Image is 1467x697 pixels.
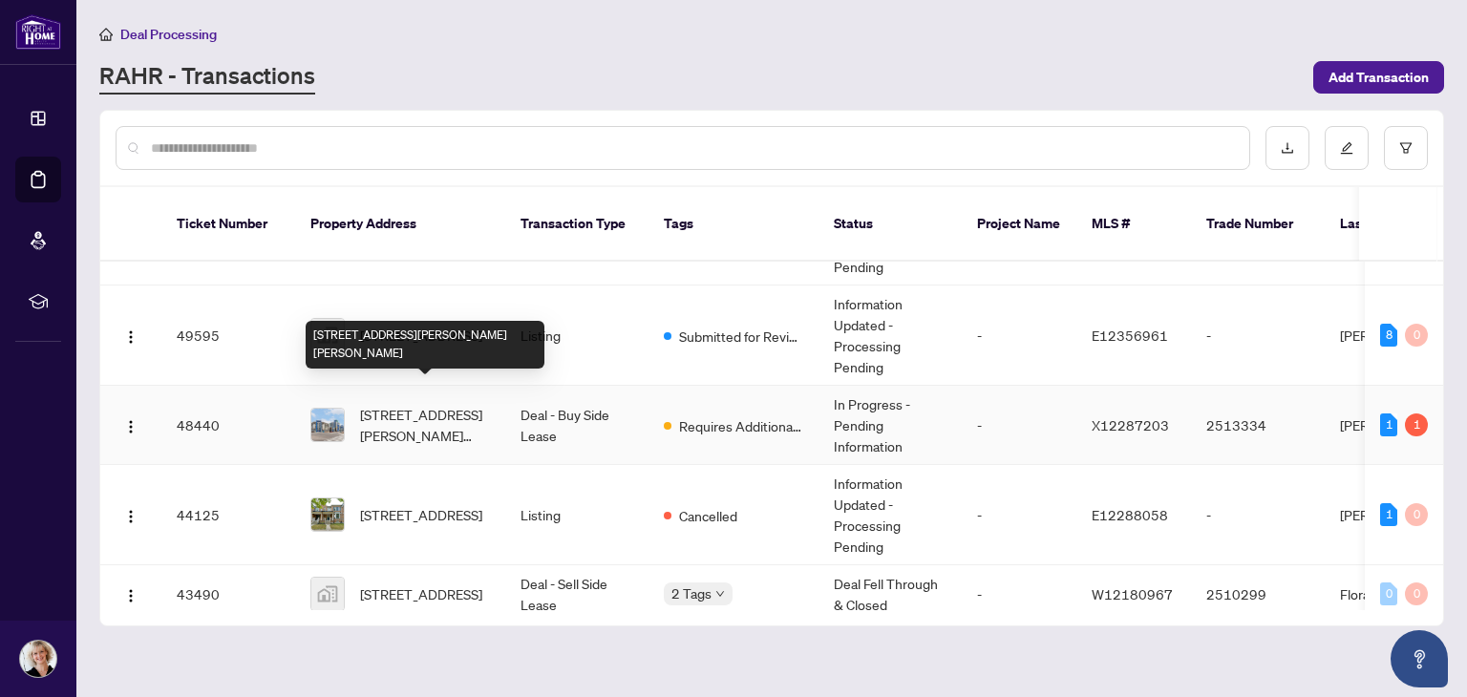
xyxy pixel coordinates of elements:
div: 0 [1380,582,1397,605]
th: MLS # [1076,187,1191,262]
img: Logo [123,329,138,345]
div: 1 [1405,413,1428,436]
td: - [1191,465,1325,565]
img: thumbnail-img [311,319,344,351]
td: 49595 [161,285,295,386]
span: [STREET_ADDRESS][PERSON_NAME][PERSON_NAME] [360,404,490,446]
div: 8 [1380,324,1397,347]
button: Logo [116,320,146,350]
div: 1 [1380,503,1397,526]
th: Tags [648,187,819,262]
img: Logo [123,588,138,603]
button: Logo [116,579,146,609]
span: Submitted for Review [679,326,803,347]
td: - [962,285,1076,386]
td: Listing [505,465,648,565]
button: edit [1325,126,1369,170]
span: [STREET_ADDRESS] [360,583,482,604]
div: 0 [1405,324,1428,347]
td: - [962,465,1076,565]
td: In Progress - Pending Information [819,386,962,465]
div: 0 [1405,582,1428,605]
span: Requires Additional Docs [679,415,803,436]
td: 2513334 [1191,386,1325,465]
td: - [1191,285,1325,386]
img: Logo [123,419,138,434]
span: filter [1399,141,1413,155]
img: thumbnail-img [311,409,344,441]
div: 1 [1380,413,1397,436]
td: Deal - Sell Side Lease [505,565,648,623]
td: Information Updated - Processing Pending [819,465,962,565]
th: Ticket Number [161,187,295,262]
td: Deal Fell Through & Closed [819,565,962,623]
td: 2510299 [1191,565,1325,623]
th: Transaction Type [505,187,648,262]
th: Trade Number [1191,187,1325,262]
button: Add Transaction [1313,61,1444,94]
td: - [962,386,1076,465]
span: E12288058 [1092,506,1168,523]
td: - [962,565,1076,623]
a: RAHR - Transactions [99,60,315,95]
span: Deal Processing [120,26,217,43]
button: download [1265,126,1309,170]
span: Add Transaction [1329,62,1429,93]
span: home [99,28,113,41]
td: Deal - Buy Side Lease [505,386,648,465]
img: Logo [123,509,138,524]
button: Logo [116,499,146,530]
th: Status [819,187,962,262]
img: thumbnail-img [311,578,344,610]
div: 0 [1405,503,1428,526]
span: 2 Tags [671,582,712,604]
span: download [1281,141,1294,155]
span: down [715,589,725,599]
div: [STREET_ADDRESS][PERSON_NAME][PERSON_NAME] [306,321,544,369]
td: 43490 [161,565,295,623]
span: edit [1340,141,1353,155]
span: Cancelled [679,505,737,526]
img: logo [15,14,61,50]
th: Project Name [962,187,1076,262]
th: Property Address [295,187,505,262]
td: Information Updated - Processing Pending [819,285,962,386]
button: filter [1384,126,1428,170]
span: X12287203 [1092,416,1169,433]
td: 44125 [161,465,295,565]
button: Logo [116,410,146,440]
img: thumbnail-img [311,498,344,531]
span: E12356961 [1092,327,1168,344]
span: W12180967 [1092,585,1173,602]
img: Profile Icon [20,641,56,677]
td: Listing [505,285,648,386]
td: 48440 [161,386,295,465]
span: [STREET_ADDRESS] [360,504,482,525]
button: Open asap [1391,630,1448,687]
